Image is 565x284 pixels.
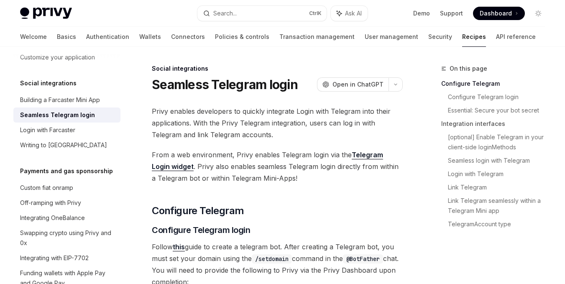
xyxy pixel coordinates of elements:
[20,140,107,150] div: Writing to [GEOGRAPHIC_DATA]
[480,9,512,18] span: Dashboard
[13,195,120,210] a: Off-ramping with Privy
[13,180,120,195] a: Custom fiat onramp
[448,104,552,117] a: Essential: Secure your bot secret
[448,90,552,104] a: Configure Telegram login
[152,149,403,184] span: From a web environment, Privy enables Telegram login via the . Privy also enables seamless Telegr...
[462,27,486,47] a: Recipes
[13,92,120,107] a: Building a Farcaster Mini App
[152,77,298,92] h1: Seamless Telegram login
[173,243,185,251] a: this
[20,78,77,88] h5: Social integrations
[448,130,552,154] a: [optional] Enable Telegram in your client-side loginMethods
[448,181,552,194] a: Link Telegram
[309,10,322,17] span: Ctrl K
[20,228,115,248] div: Swapping crypto using Privy and 0x
[139,27,161,47] a: Wallets
[428,27,452,47] a: Security
[152,204,244,217] span: Configure Telegram
[197,6,327,21] button: Search...CtrlK
[20,213,85,223] div: Integrating OneBalance
[152,224,250,236] span: Configure Telegram login
[86,27,129,47] a: Authentication
[496,27,536,47] a: API reference
[152,64,403,73] div: Social integrations
[20,253,89,263] div: Integrating with EIP-7702
[448,154,552,167] a: Seamless login with Telegram
[20,183,73,193] div: Custom fiat onramp
[448,194,552,217] a: Link Telegram seamlessly within a Telegram Mini app
[532,7,545,20] button: Toggle dark mode
[213,8,237,18] div: Search...
[13,251,120,266] a: Integrating with EIP-7702
[343,254,383,264] code: @BotFather
[13,107,120,123] a: Seamless Telegram login
[279,27,355,47] a: Transaction management
[20,198,81,208] div: Off-ramping with Privy
[20,125,75,135] div: Login with Farcaster
[13,210,120,225] a: Integrating OneBalance
[13,138,120,153] a: Writing to [GEOGRAPHIC_DATA]
[215,27,269,47] a: Policies & controls
[20,8,72,19] img: light logo
[448,217,552,231] a: TelegramAccount type
[441,117,552,130] a: Integration interfaces
[13,123,120,138] a: Login with Farcaster
[473,7,525,20] a: Dashboard
[57,27,76,47] a: Basics
[332,80,383,89] span: Open in ChatGPT
[448,167,552,181] a: Login with Telegram
[171,27,205,47] a: Connectors
[252,254,292,264] code: /setdomain
[365,27,418,47] a: User management
[450,64,487,74] span: On this page
[317,77,389,92] button: Open in ChatGPT
[13,225,120,251] a: Swapping crypto using Privy and 0x
[20,166,113,176] h5: Payments and gas sponsorship
[345,9,362,18] span: Ask AI
[20,95,100,105] div: Building a Farcaster Mini App
[20,110,95,120] div: Seamless Telegram login
[152,105,403,141] span: Privy enables developers to quickly integrate Login with Telegram into their applications. With t...
[413,9,430,18] a: Demo
[441,77,552,90] a: Configure Telegram
[20,27,47,47] a: Welcome
[440,9,463,18] a: Support
[331,6,368,21] button: Ask AI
